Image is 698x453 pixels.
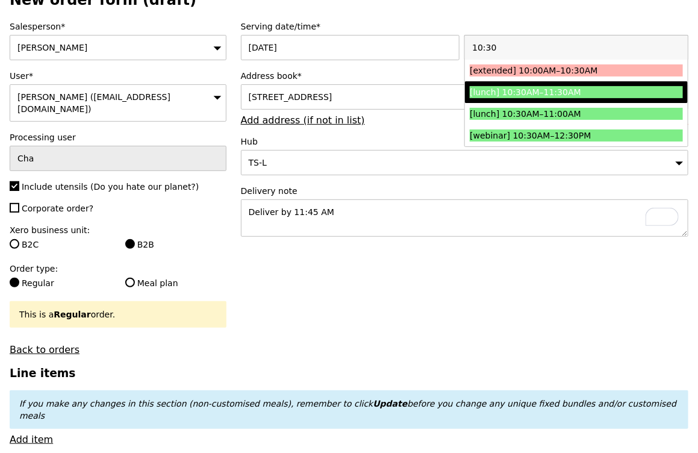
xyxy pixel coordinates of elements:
a: Add item [10,434,53,445]
span: Corporate order? [22,204,93,213]
label: Meal plan [125,277,226,289]
input: B2C [10,239,19,249]
div: [webinar] 10:30AM–12:30PM [470,130,629,142]
input: Corporate order? [10,203,19,213]
input: Regular [10,278,19,287]
span: Include utensils (Do you hate our planet?) [22,182,199,192]
label: Order type: [10,263,226,275]
div: [lunch] 10:30AM–11:30AM [470,86,629,98]
input: B2B [125,239,135,249]
label: Xero business unit: [10,224,226,236]
input: Meal plan [125,278,135,287]
label: B2B [125,239,226,251]
span: [PERSON_NAME] ([EMAIL_ADDRESS][DOMAIN_NAME]) [17,92,170,114]
a: Back to orders [10,344,79,355]
b: Update [373,399,407,408]
input: Include utensils (Do you hate our planet?) [10,181,19,191]
label: Delivery note [241,185,688,197]
label: Serving date/time* [241,20,688,33]
label: Hub [241,136,688,148]
label: User* [10,70,226,82]
span: [PERSON_NAME] [17,43,87,52]
input: Serving date [241,35,460,60]
h3: Line items [10,367,688,380]
label: Regular [10,277,111,289]
span: TS-L [249,158,267,167]
a: Add address (if not in list) [241,114,365,126]
div: This is a order. [19,308,217,320]
label: B2C [10,239,111,251]
div: [extended] 10:00AM–10:30AM [470,64,629,77]
label: Salesperson* [10,20,226,33]
div: [lunch] 10:30AM–11:00AM [470,108,629,120]
label: Processing user [10,131,226,143]
span: [STREET_ADDRESS] [249,92,332,102]
b: Regular [54,310,90,319]
textarea: To enrich screen reader interactions, please activate Accessibility in Grammarly extension settings [241,199,688,237]
label: Address book* [241,70,688,82]
em: If you make any changes in this section (non-customised meals), remember to click before you chan... [19,399,676,420]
